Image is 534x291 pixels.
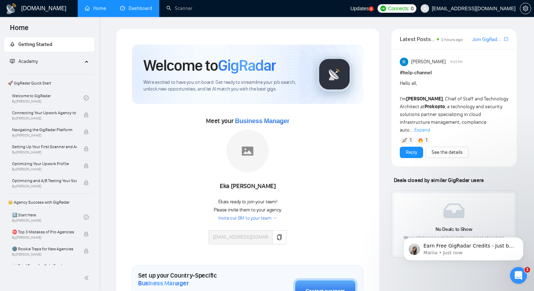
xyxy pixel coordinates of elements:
[84,112,89,117] span: lock
[218,199,277,205] span: Eka is ready to join your team!
[5,76,94,90] span: 🚀 GigRadar Quick Start
[235,117,289,124] span: Business Manager
[84,274,91,281] span: double-left
[120,5,152,11] a: dashboardDashboard
[504,36,508,42] a: export
[12,245,77,252] span: 🌚 Rookie Traps for New Agencies
[12,116,77,121] span: By [PERSON_NAME]
[10,59,15,64] span: fund-projection-screen
[411,5,414,12] span: 0
[410,137,411,144] span: 1
[272,230,286,244] button: copy
[12,209,84,225] a: 1️⃣ Start HereBy[PERSON_NAME]
[10,42,15,47] span: rocket
[422,6,427,11] span: user
[218,215,277,222] a: Invite our BM to your team →
[84,232,89,237] span: lock
[524,267,530,273] span: 1
[425,104,445,110] strong: Prokopto
[441,37,463,42] span: 2 hours ago
[166,5,192,11] a: searchScanner
[12,177,77,184] span: Optimizing and A/B Testing Your Scanner for Better Results
[12,143,77,150] span: Setting Up Your First Scanner and Auto-Bidder
[406,96,443,102] strong: [PERSON_NAME]
[4,37,94,52] li: Getting Started
[143,56,276,75] h1: Welcome to
[12,126,77,133] span: Navigating the GigRadar Platform
[393,222,534,272] iframe: Intercom notifications message
[12,235,77,240] span: By [PERSON_NAME]
[520,6,531,11] a: setting
[432,149,463,156] a: See the details
[317,57,352,92] img: gigradar-logo.png
[400,58,408,66] img: Rohith Sanam
[84,180,89,185] span: lock
[84,249,89,254] span: lock
[472,36,503,43] a: Join GigRadar Slack Community
[450,59,463,65] span: 5:02 PM
[12,109,77,116] span: Connecting Your Upwork Agency to GigRadar
[10,58,38,64] span: Academy
[18,58,38,64] span: Academy
[214,207,282,213] span: Please invite them to your agency.
[226,130,269,172] img: placeholder.png
[380,6,386,11] img: upwork-logo.png
[12,160,77,167] span: Optimizing Your Upwork Profile
[400,69,508,77] h1: # help-channel
[350,6,369,11] span: Updates
[12,150,77,155] span: By [PERSON_NAME]
[418,138,423,143] img: 🔥
[426,147,469,158] button: See the details
[391,174,487,186] span: Deals closed by similar GigRadar users
[277,234,282,240] span: copy
[4,23,34,37] span: Home
[12,167,77,171] span: By [PERSON_NAME]
[402,138,407,143] img: 🚀
[84,95,89,100] span: check-circle
[370,7,372,11] text: 5
[12,133,77,138] span: By [PERSON_NAME]
[510,267,527,284] iframe: Intercom live chat
[12,90,84,106] a: Welcome to GigRadarBy[PERSON_NAME]
[520,3,531,14] button: setting
[406,149,417,156] a: Reply
[411,58,446,66] span: [PERSON_NAME]
[143,79,305,93] span: We're excited to have you on board. Get ready to streamline your job search, unlock new opportuni...
[414,127,430,133] span: Expand
[138,279,189,287] span: Business Manager
[84,146,89,151] span: lock
[85,5,106,11] a: homeHome
[400,35,435,43] span: Latest Posts from the GigRadar Community
[18,41,52,47] span: Getting Started
[84,163,89,168] span: lock
[369,6,374,11] a: 5
[12,252,77,257] span: By [PERSON_NAME]
[5,195,94,209] span: 👑 Agency Success with GigRadar
[206,117,289,125] span: Meet your
[400,80,508,133] span: Hello all, I’m , Chief of Staff and Technology Architect at , a technology and security solutions...
[12,228,77,235] span: ⛔ Top 3 Mistakes of Pro Agencies
[400,147,423,158] button: Reply
[84,215,89,220] span: check-circle
[218,56,276,75] span: GigRadar
[426,137,427,144] span: 1
[6,3,17,14] img: logo
[84,129,89,134] span: lock
[388,5,409,12] span: Connects:
[443,203,464,218] img: empty-box
[12,184,77,188] span: By [PERSON_NAME]
[138,272,258,287] h1: Set up your Country-Specific
[12,262,77,269] span: ☠️ Fatal Traps for Solo Freelancers
[209,180,286,192] div: Eka [PERSON_NAME]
